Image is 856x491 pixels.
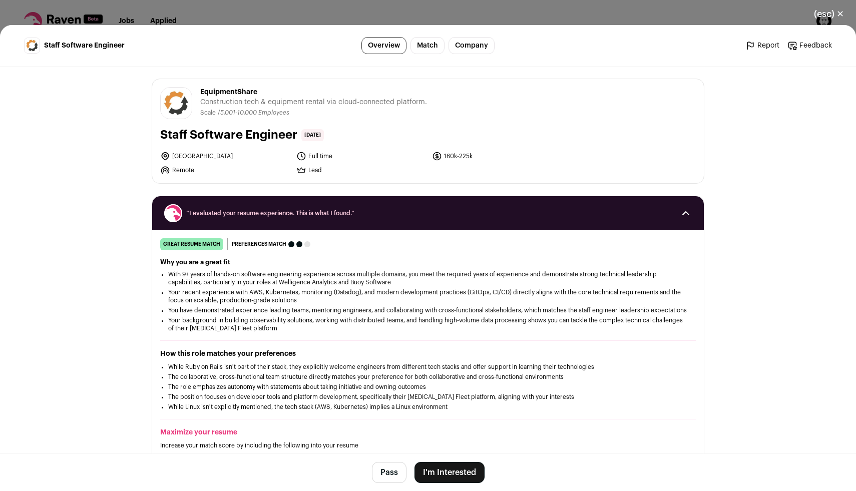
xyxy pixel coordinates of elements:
li: The role emphasizes autonomy with statements about taking initiative and owning outcomes [168,383,688,391]
li: You have demonstrated experience leading teams, mentoring engineers, and collaborating with cross... [168,306,688,314]
span: “I evaluated your resume experience. This is what I found.” [186,209,670,217]
li: Remote [160,165,290,175]
a: Company [449,37,495,54]
a: Overview [361,37,406,54]
span: EquipmentShare [200,87,427,97]
span: Staff Software Engineer [44,41,125,51]
a: Match [410,37,445,54]
img: 9597ea4dde6d60a6c58e6882af89f03d995d600fd3e243bf4d828c016352417f.jpg [25,38,40,53]
li: With 9+ years of hands-on software engineering experience across multiple domains, you meet the r... [168,270,688,286]
li: While Ruby on Rails isn't part of their stack, they explicitly welcome engineers from different t... [168,363,688,371]
h2: How this role matches your preferences [160,349,696,359]
img: 9597ea4dde6d60a6c58e6882af89f03d995d600fd3e243bf4d828c016352417f.jpg [161,88,192,119]
span: [DATE] [301,129,324,141]
li: Full time [296,151,426,161]
h2: Maximize your resume [160,427,696,437]
h1: Staff Software Engineer [160,127,297,143]
li: The position focuses on developer tools and platform development, specifically their [MEDICAL_DAT... [168,393,688,401]
div: great resume match [160,238,223,250]
a: Feedback [787,41,832,51]
li: Lead [296,165,426,175]
li: 160k-225k [432,151,562,161]
p: Increase your match score by including the following into your resume [160,441,696,449]
span: Preferences match [232,239,286,249]
li: Your background in building observability solutions, working with distributed teams, and handling... [168,316,688,332]
li: [GEOGRAPHIC_DATA] [160,151,290,161]
button: Pass [372,462,406,483]
button: I'm Interested [414,462,485,483]
li: While Linux isn't explicitly mentioned, the tech stack (AWS, Kubernetes) implies a Linux environment [168,403,688,411]
span: 5,001-10,000 Employees [220,110,289,116]
li: Your recent experience with AWS, Kubernetes, monitoring (Datadog), and modern development practic... [168,288,688,304]
li: Scale [200,109,218,117]
a: Report [745,41,779,51]
button: Close modal [802,3,856,25]
li: / [218,109,289,117]
li: The collaborative, cross-functional team structure directly matches your preference for both coll... [168,373,688,381]
span: Construction tech & equipment rental via cloud-connected platform. [200,97,427,107]
h2: Why you are a great fit [160,258,696,266]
